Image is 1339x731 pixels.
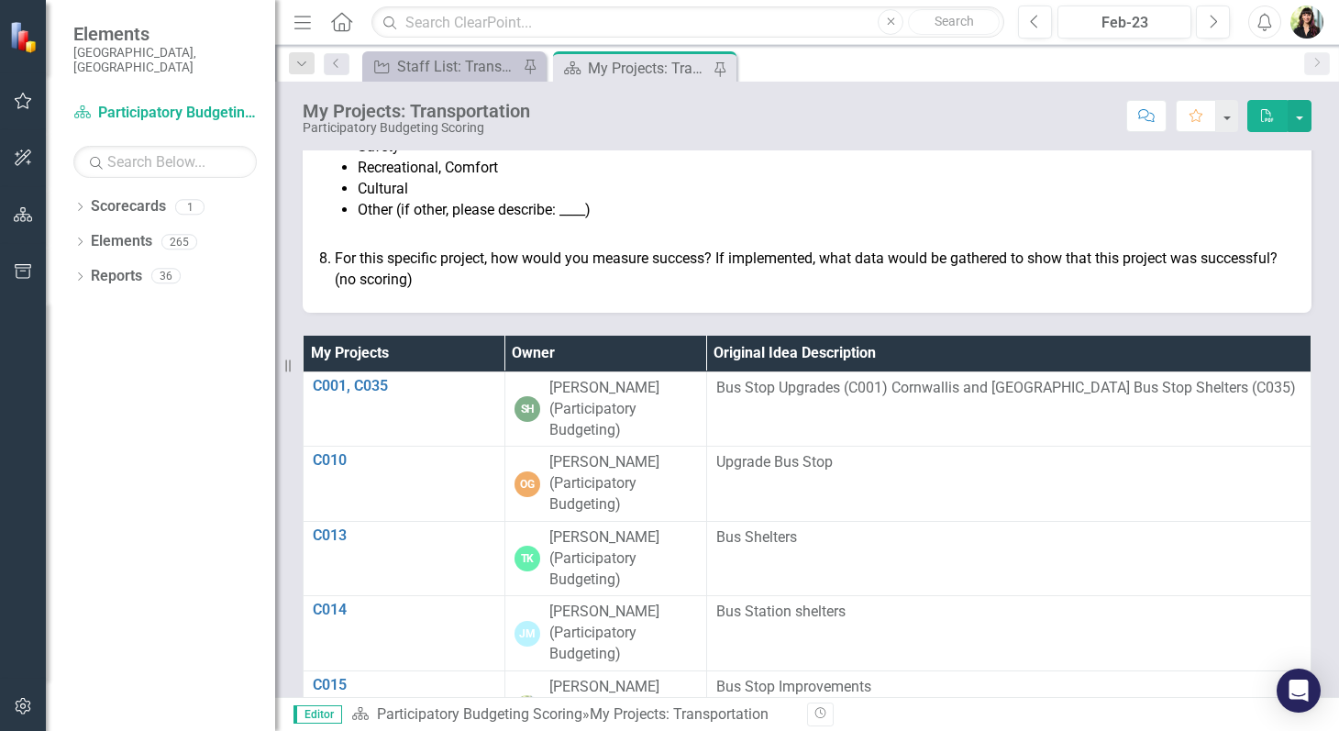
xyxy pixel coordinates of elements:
div: My Projects: Transportation [590,705,769,723]
td: Double-Click to Edit Right Click for Context Menu [304,521,505,596]
a: Staff List: Transportation [367,55,518,78]
img: Amanda Connell [1290,6,1323,39]
div: [PERSON_NAME] (Participatory Budgeting) [549,527,697,591]
td: Double-Click to Edit [504,596,706,671]
div: SH [515,396,540,422]
div: Open Intercom Messenger [1277,669,1321,713]
span: Bus Stop Upgrades (C001) Cornwallis and [GEOGRAPHIC_DATA] Bus Stop Shelters (C035) [716,379,1296,396]
div: Participatory Budgeting Scoring [303,121,530,135]
a: Reports [91,266,142,287]
span: Search [935,14,974,28]
td: Double-Click to Edit [706,447,1311,522]
small: [GEOGRAPHIC_DATA], [GEOGRAPHIC_DATA] [73,45,257,75]
span: Elements [73,23,257,45]
div: OG [515,471,540,497]
div: [PERSON_NAME] (Participatory Budgeting) [549,378,697,441]
div: Staff List: Transportation [397,55,518,78]
td: Double-Click to Edit [504,447,706,522]
td: Double-Click to Edit [706,371,1311,447]
span: Other (if other, please describe: ____) [358,201,591,218]
td: Double-Click to Edit [706,521,1311,596]
div: My Projects: Transportation [303,101,530,121]
a: Participatory Budgeting Scoring [73,103,257,124]
input: Search Below... [73,146,257,178]
div: 1 [175,199,205,215]
span: Cultural [358,180,408,197]
span: Bus Shelters [716,528,797,546]
button: Search [908,9,1000,35]
a: C001, C035 [313,378,495,394]
a: Participatory Budgeting Scoring [377,705,582,723]
td: Double-Click to Edit Right Click for Context Menu [304,371,505,447]
div: Feb-23 [1064,12,1185,34]
div: TK [515,546,540,571]
img: Amanda Connell [515,695,540,721]
input: Search ClearPoint... [371,6,1004,39]
a: Elements [91,231,152,252]
div: JM [515,621,540,647]
div: » [351,704,793,725]
div: [PERSON_NAME] (Participatory Budgeting) [549,602,697,665]
div: [PERSON_NAME] (Participatory Budgeting) [549,452,697,515]
span: Bus Stop Improvements [716,678,871,695]
a: C013 [313,527,495,544]
div: 265 [161,234,197,249]
a: C014 [313,602,495,618]
span: Bus Station shelters [716,603,846,620]
a: C015 [313,677,495,693]
td: Double-Click to Edit Right Click for Context Menu [304,447,505,522]
span: Recreational, Comfort [358,159,498,176]
img: ClearPoint Strategy [9,21,41,53]
a: C010 [313,452,495,469]
td: Double-Click to Edit [706,596,1311,671]
span: Editor [293,705,342,724]
span: For this specific project, how would you measure success? If implemented, what data would be gath... [335,249,1278,288]
div: My Projects: Transportation [588,57,709,80]
span: Upgrade Bus Stop [716,453,833,471]
td: Double-Click to Edit [504,521,706,596]
td: Double-Click to Edit [504,371,706,447]
div: 36 [151,269,181,284]
a: Scorecards [91,196,166,217]
td: Double-Click to Edit Right Click for Context Menu [304,596,505,671]
button: Feb-23 [1057,6,1191,39]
